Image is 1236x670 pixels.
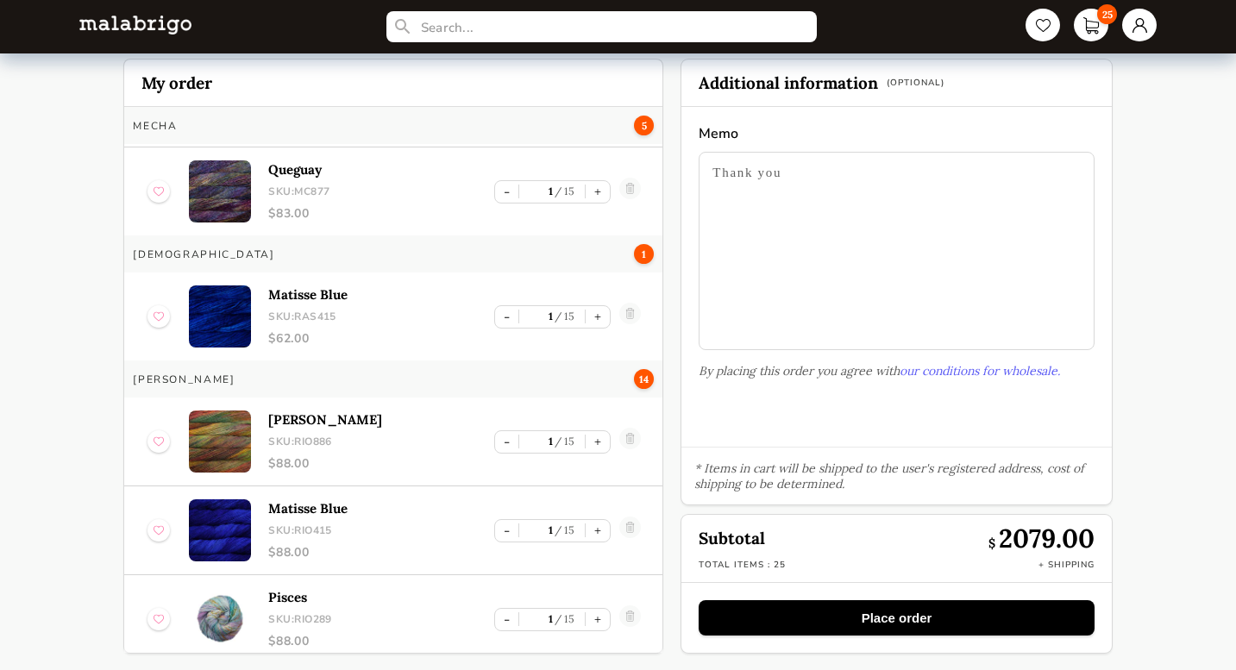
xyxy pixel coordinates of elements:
button: - [495,306,518,328]
p: 2079.00 [988,522,1095,554]
button: + [586,609,610,630]
label: 15 [553,612,575,625]
img: 0.jpg [189,160,251,222]
p: Matisse Blue [268,500,494,517]
p: $ 88.00 [268,455,494,472]
label: 15 [553,523,575,536]
a: our conditions for wholesale. [900,363,1060,379]
img: 0.jpg [189,285,251,348]
label: 15 [553,310,575,322]
button: - [495,181,518,203]
h3: [DEMOGRAPHIC_DATA] [133,247,274,261]
img: 0.jpg [189,410,251,473]
label: Memo [699,124,1094,143]
p: Total items : 25 [699,559,786,571]
p: SKU: RAS415 [268,310,494,323]
button: - [495,431,518,453]
p: $ 62.00 [268,330,494,347]
img: 0.jpg [189,588,251,650]
p: Matisse Blue [268,286,494,303]
h3: Mecha [133,119,177,133]
button: - [495,520,518,542]
p: + Shipping [1038,559,1095,571]
p: $ 88.00 [268,544,494,560]
label: 15 [553,185,575,197]
strong: Subtotal [699,528,765,548]
span: 25 [1097,4,1117,24]
img: 0.jpg [189,499,251,561]
button: + [586,181,610,203]
button: Place order [699,600,1094,636]
p: SKU: RIO289 [268,612,494,626]
p: SKU: RIO415 [268,523,494,537]
p: SKU: MC877 [268,185,494,198]
p: SKU: RIO886 [268,435,494,448]
label: 15 [553,435,575,448]
button: + [586,306,610,328]
span: 5 [634,116,654,135]
p: Queguay [268,161,494,178]
h2: Additional information [681,59,1111,107]
input: Search... [386,11,818,42]
img: L5WsItTXhTFtyxb3tkNoXNspfcfOAAWlbXYcuBTUg0FA22wzaAJ6kXiYLTb6coiuTfQf1mE2HwVko7IAAAAASUVORK5CYII= [79,16,191,34]
p: * Items in cart will be shipped to the user's registered address, cost of shipping to be determined. [681,447,1111,504]
a: 25 [1074,9,1108,41]
p: By placing this order you agree with [699,363,1094,379]
p: Pisces [268,589,494,605]
h2: My order [124,59,662,107]
span: 14 [634,369,654,389]
p: $ 83.00 [268,205,494,222]
button: + [586,431,610,453]
p: $ 88.00 [268,633,494,649]
h3: [PERSON_NAME] [133,373,235,386]
label: (Optional) [887,77,944,89]
button: + [586,520,610,542]
p: [PERSON_NAME] [268,411,494,428]
span: $ [988,535,999,551]
button: - [495,609,518,630]
span: 1 [634,244,654,264]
